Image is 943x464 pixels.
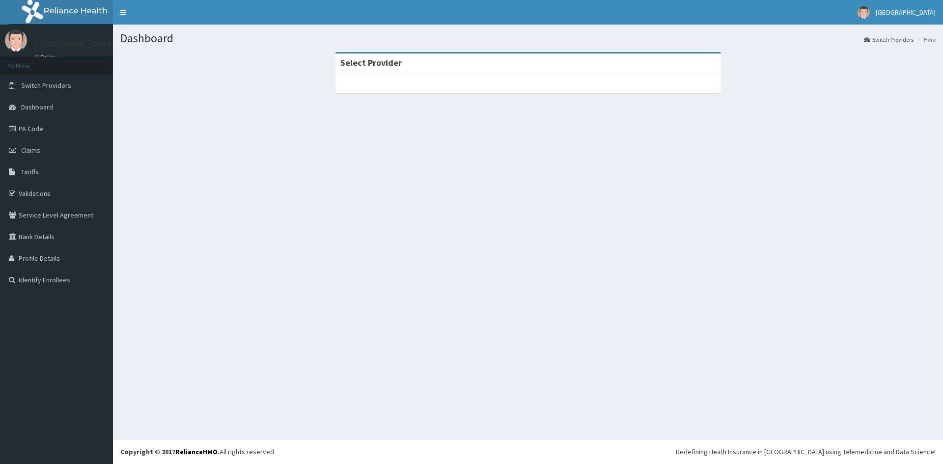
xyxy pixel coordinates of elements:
[858,6,870,19] img: User Image
[21,146,40,155] span: Claims
[21,103,53,111] span: Dashboard
[21,167,39,176] span: Tariffs
[676,447,936,457] div: Redefining Heath Insurance in [GEOGRAPHIC_DATA] using Telemedicine and Data Science!
[120,32,936,45] h1: Dashboard
[21,81,71,90] span: Switch Providers
[876,8,936,17] span: [GEOGRAPHIC_DATA]
[340,57,402,68] strong: Select Provider
[175,447,218,456] a: RelianceHMO
[5,29,27,52] img: User Image
[34,40,115,49] p: [GEOGRAPHIC_DATA]
[915,35,936,44] li: Here
[113,439,943,464] footer: All rights reserved.
[34,54,58,60] a: Online
[120,447,220,456] strong: Copyright © 2017 .
[864,35,914,44] a: Switch Providers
